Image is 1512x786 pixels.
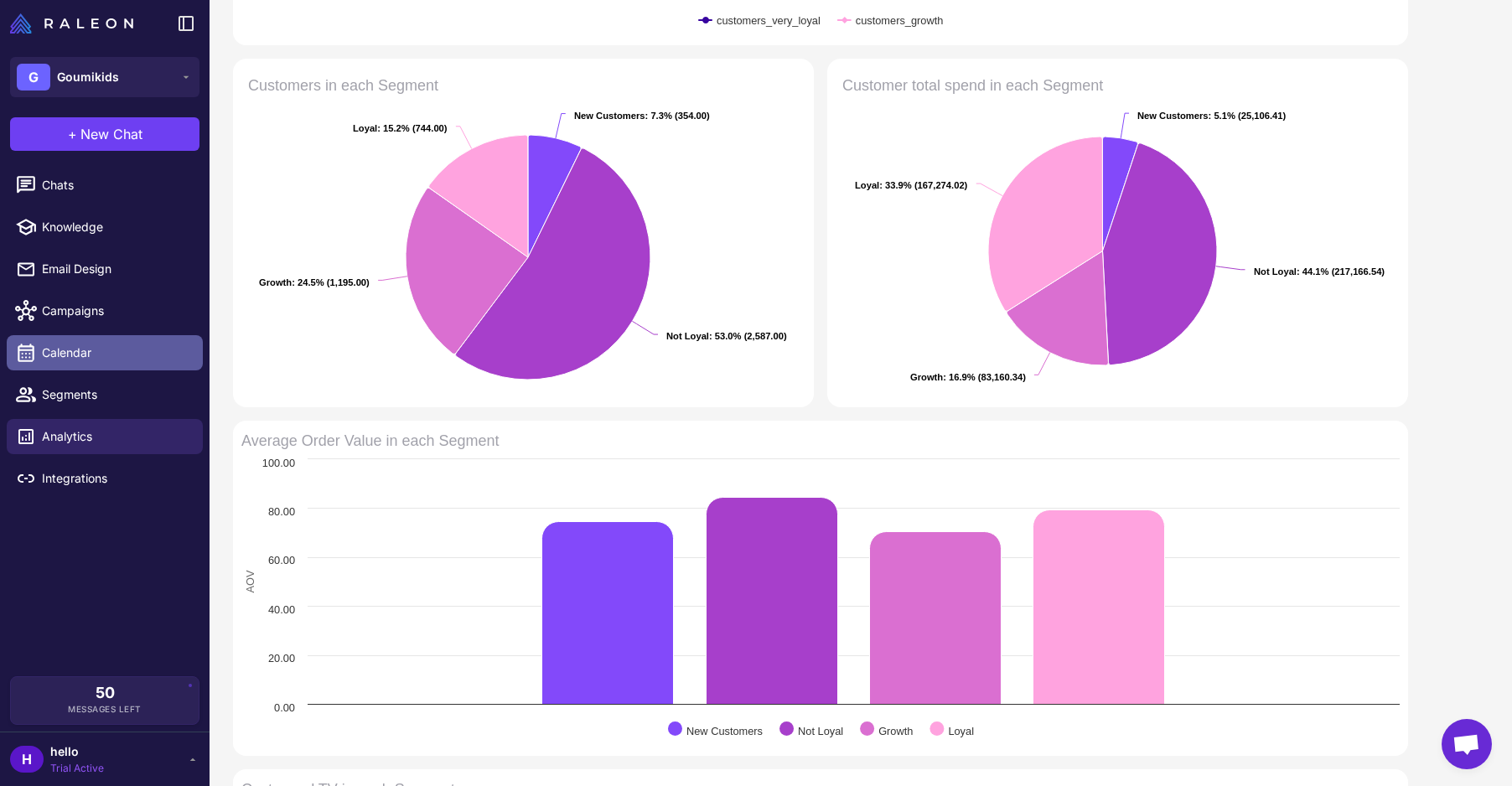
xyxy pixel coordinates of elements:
tspan: New Customers [574,111,645,121]
tspan: Loyal [353,123,377,133]
a: Knowledge [7,209,203,245]
text: AOV [244,570,256,592]
text: : 24.5% (1,195.00) [259,277,370,287]
span: Chats [42,176,189,194]
text: customers_growth [856,14,944,27]
text: Average Order Value in each Segment [241,432,500,449]
a: Calendar [7,335,203,370]
tspan: Loyal [855,180,879,190]
text: Growth [878,725,913,737]
text: New Customers [686,725,763,737]
tspan: New Customers [1137,111,1209,121]
div: H [10,746,44,773]
text: : 7.3% (354.00) [574,111,710,121]
a: Analytics [7,419,203,454]
a: Segments [7,377,203,412]
text: Customer total spend in each Segment [842,77,1103,94]
img: Raleon Logo [10,13,133,34]
tspan: Not Loyal [1254,266,1297,277]
tspan: Growth [910,372,943,382]
div: Open chat [1442,719,1492,769]
text: customers_very_loyal [717,14,821,27]
text: : 15.2% (744.00) [353,123,448,133]
span: Goumikids [57,68,119,86]
div: G [17,64,50,90]
text: 0.00 [274,701,295,714]
a: Email Design [7,251,203,287]
svg: Average Order Value in each Segment [233,421,1408,756]
tspan: Growth [259,277,292,287]
span: hello [50,742,104,761]
span: Analytics [42,427,189,446]
text: : 33.9% (167,274.02) [855,180,968,190]
svg: Customer total spend in each Segment [834,65,1401,401]
a: Integrations [7,461,203,496]
span: New Chat [80,124,142,144]
text: : 44.1% (217,166.54) [1254,266,1385,277]
text: 20.00 [268,652,295,664]
text: : 5.1% (25,106.41) [1137,111,1286,121]
svg: Customers in each Segment [240,65,807,401]
a: Campaigns [7,293,203,328]
span: Integrations [42,469,189,488]
text: Not Loyal [798,725,843,737]
span: Campaigns [42,302,189,320]
a: Raleon Logo [10,13,140,34]
button: GGoumikids [10,57,199,97]
span: + [68,124,77,144]
text: Customers in each Segment [248,77,438,94]
span: Knowledge [42,218,189,236]
text: : 53.0% (2,587.00) [666,331,787,341]
span: Trial Active [50,761,104,776]
span: 50 [96,685,115,701]
span: Email Design [42,260,189,278]
text: Loyal [948,725,974,737]
text: : 16.9% (83,160.34) [910,372,1026,382]
tspan: Not Loyal [666,331,709,341]
span: Messages Left [68,703,142,716]
text: 40.00 [268,603,295,616]
span: Segments [42,385,189,404]
button: +New Chat [10,117,199,151]
a: Chats [7,168,203,203]
text: 60.00 [268,554,295,566]
span: Calendar [42,344,189,362]
text: 80.00 [268,505,295,518]
text: 100.00 [262,457,295,469]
